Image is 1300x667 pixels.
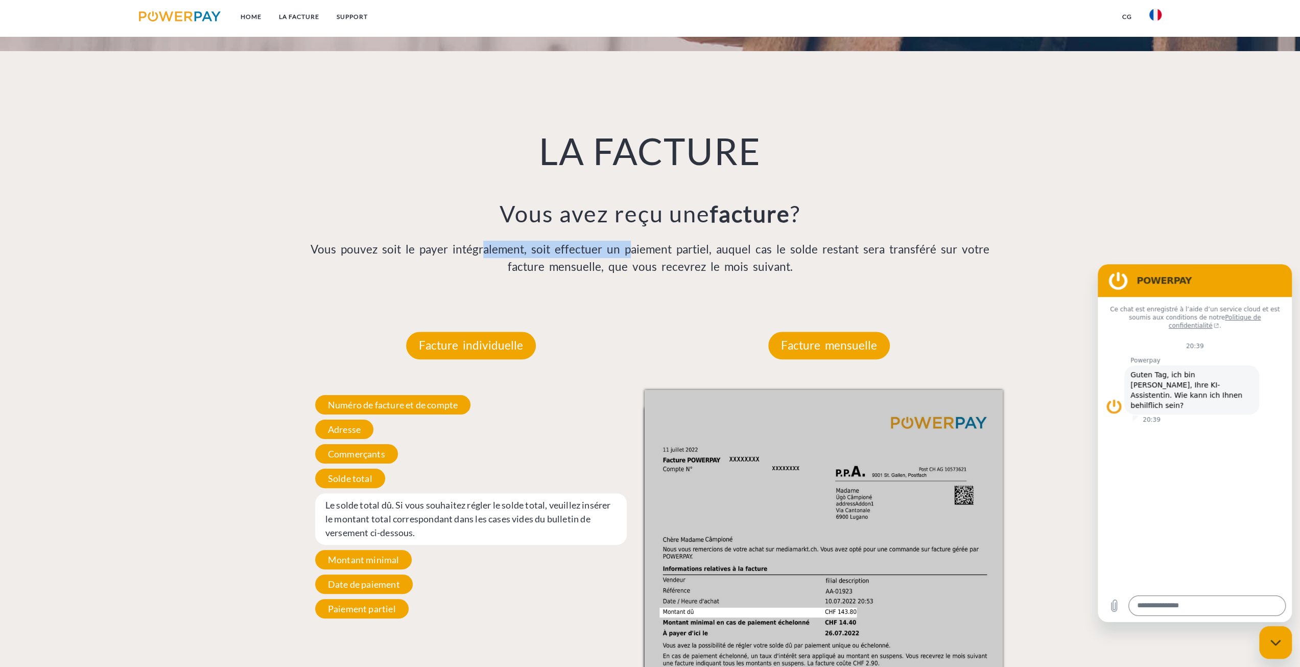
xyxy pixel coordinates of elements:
[315,493,627,545] span: Le solde total dû. Si vous souhaitez régler le solde total, veuillez insérer le montant total cor...
[231,8,270,26] a: Home
[1149,9,1162,21] img: fr
[406,332,536,359] p: Facture individuelle
[1114,8,1141,26] a: CG
[292,128,1008,174] h1: LA FACTURE
[315,599,409,618] span: Paiement partiel
[270,8,327,26] a: LA FACTURE
[315,574,413,594] span: Date de paiement
[1259,626,1292,659] iframe: Bouton de lancement de la fenêtre de messagerie, conversation en cours
[710,200,790,227] b: facture
[315,395,470,415] span: Numéro de facture et de compte
[139,11,221,21] img: logo-powerpay.svg
[315,420,373,439] span: Adresse
[1098,264,1292,622] iframe: Fenêtre de messagerie
[315,444,398,464] span: Commerçants
[327,8,376,26] a: Support
[292,241,1008,275] p: Vous pouvez soit le payer intégralement, soit effectuer un paiement partiel, auquel cas le solde ...
[315,469,385,488] span: Solde total
[768,332,890,359] p: Facture mensuelle
[292,199,1008,228] h3: Vous avez reçu une ?
[315,550,412,569] span: Montant minimal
